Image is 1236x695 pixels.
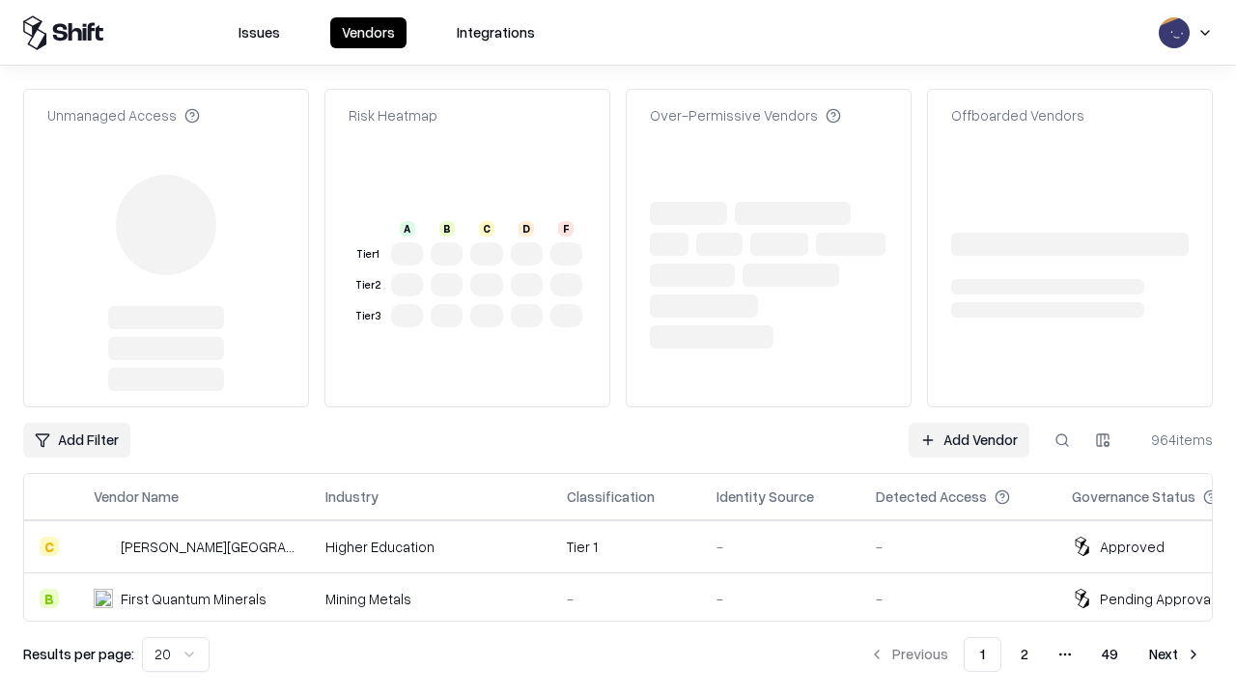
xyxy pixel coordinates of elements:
[121,589,267,609] div: First Quantum Minerals
[716,589,845,609] div: -
[519,221,534,236] div: D
[1005,637,1044,672] button: 2
[1136,430,1213,450] div: 964 items
[325,589,536,609] div: Mining Metals
[325,486,379,507] div: Industry
[94,486,179,507] div: Vendor Name
[716,486,814,507] div: Identity Source
[1138,637,1213,672] button: Next
[439,221,455,236] div: B
[1100,589,1214,609] div: Pending Approval
[876,537,1041,557] div: -
[716,537,845,557] div: -
[121,537,295,557] div: [PERSON_NAME][GEOGRAPHIC_DATA]
[567,486,655,507] div: Classification
[567,537,686,557] div: Tier 1
[40,537,59,556] div: C
[352,308,383,324] div: Tier 3
[857,637,1213,672] nav: pagination
[650,105,841,125] div: Over-Permissive Vendors
[876,486,987,507] div: Detected Access
[227,17,292,48] button: Issues
[330,17,407,48] button: Vendors
[1086,637,1134,672] button: 49
[909,423,1029,458] a: Add Vendor
[352,246,383,263] div: Tier 1
[349,105,437,125] div: Risk Heatmap
[479,221,494,236] div: C
[94,537,113,556] img: Reichman University
[94,589,113,608] img: First Quantum Minerals
[567,589,686,609] div: -
[964,637,1001,672] button: 1
[47,105,200,125] div: Unmanaged Access
[445,17,547,48] button: Integrations
[325,537,536,557] div: Higher Education
[23,423,130,458] button: Add Filter
[400,221,415,236] div: A
[23,644,134,664] p: Results per page:
[1100,537,1165,557] div: Approved
[1072,486,1195,507] div: Governance Status
[951,105,1084,125] div: Offboarded Vendors
[558,221,574,236] div: F
[352,277,383,293] div: Tier 2
[876,589,1041,609] div: -
[40,589,59,608] div: B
